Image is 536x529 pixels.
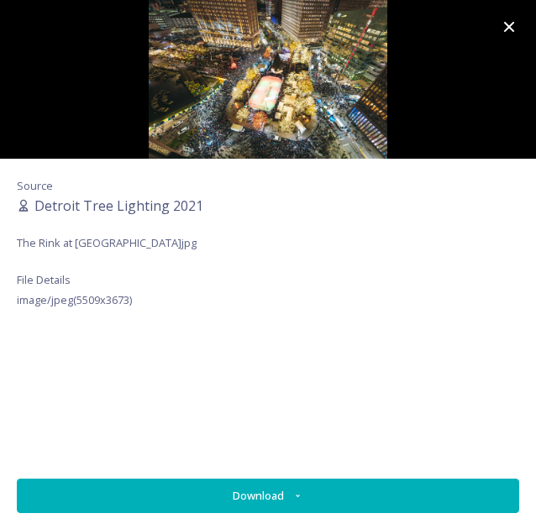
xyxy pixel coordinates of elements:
[17,272,71,287] span: File Details
[34,196,203,216] span: Detroit Tree Lighting 2021
[17,479,519,513] button: Download
[17,178,53,193] span: Source
[17,292,132,307] span: image/jpeg ( 5509 x 3673 )
[17,235,197,250] span: The Rink at [GEOGRAPHIC_DATA]jpg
